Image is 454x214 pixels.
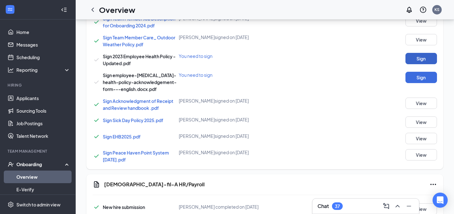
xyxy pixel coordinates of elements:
[16,38,70,51] a: Messages
[103,117,163,123] a: Sign Sick Day Policy 2025.pdf
[8,82,69,88] div: Hiring
[405,202,413,210] svg: Minimize
[93,181,100,188] svg: Document
[394,202,401,210] svg: ChevronUp
[93,152,100,160] svg: Checkmark
[179,72,294,78] div: You need to sign
[7,6,13,13] svg: WorkstreamLogo
[93,37,100,45] svg: Checkmark
[393,201,403,211] button: ChevronUp
[179,133,294,139] div: [PERSON_NAME] signed on [DATE]
[405,149,437,160] button: View
[103,150,169,162] a: Sign Peace Haven Point System [DATE].pdf
[93,56,100,64] svg: Checkmark
[16,171,70,183] a: Overview
[404,201,414,211] button: Minimize
[8,149,69,154] div: Team Management
[16,161,65,167] div: Onboarding
[317,203,329,210] h3: Chat
[382,202,390,210] svg: ComposeMessage
[16,51,70,64] a: Scheduling
[179,116,294,123] div: [PERSON_NAME] signed on [DATE]
[89,6,96,14] svg: ChevronLeft
[405,133,437,144] button: View
[93,101,100,108] svg: Checkmark
[433,193,448,208] div: Open Intercom Messenger
[381,201,391,211] button: ComposeMessage
[103,134,141,139] a: Sign EHB2025.pdf
[93,203,100,211] svg: Checkmark
[335,204,340,209] div: 37
[405,6,413,14] svg: Notifications
[16,67,71,73] div: Reporting
[405,98,437,109] button: View
[405,72,437,83] button: Sign
[405,53,437,64] button: Sign
[8,201,14,208] svg: Settings
[103,72,177,92] span: Sign employee-[MEDICAL_DATA]-health-policy-acknowledgement-form---english.docx.pdf
[429,181,437,188] svg: Ellipses
[405,116,437,128] button: View
[419,6,427,14] svg: QuestionInfo
[103,98,173,111] a: Sign Acknowledgment of Receipt and Review handbook .pdf
[104,181,205,188] h5: [DEMOGRAPHIC_DATA]-fil-A HR/Payroll
[434,7,439,12] div: KS
[179,34,294,40] div: [PERSON_NAME] signed on [DATE]
[93,78,100,86] svg: Checkmark
[8,161,14,167] svg: UserCheck
[179,98,294,104] div: [PERSON_NAME] signed on [DATE]
[93,18,100,26] svg: Checkmark
[405,34,437,45] button: View
[103,204,145,210] span: New hire submission
[16,92,70,104] a: Applicants
[405,15,437,26] button: View
[179,149,294,155] div: [PERSON_NAME] signed on [DATE]
[179,53,294,59] div: You need to sign
[179,204,259,210] span: [PERSON_NAME] completed on [DATE]
[16,117,70,130] a: Job Postings
[16,104,70,117] a: Sourcing Tools
[16,26,70,38] a: Home
[16,183,70,196] a: E-Verify
[8,67,14,73] svg: Analysis
[103,35,175,47] a: Sign Team Member Care_ Outdoor Weather Policy.pdf
[103,53,176,66] span: Sign 2023 Employee Health Policy - Updated.pdf
[99,4,135,15] h1: Overview
[16,130,70,142] a: Talent Network
[93,133,100,140] svg: Checkmark
[93,116,100,124] svg: Checkmark
[61,7,67,13] svg: Collapse
[16,201,61,208] div: Switch to admin view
